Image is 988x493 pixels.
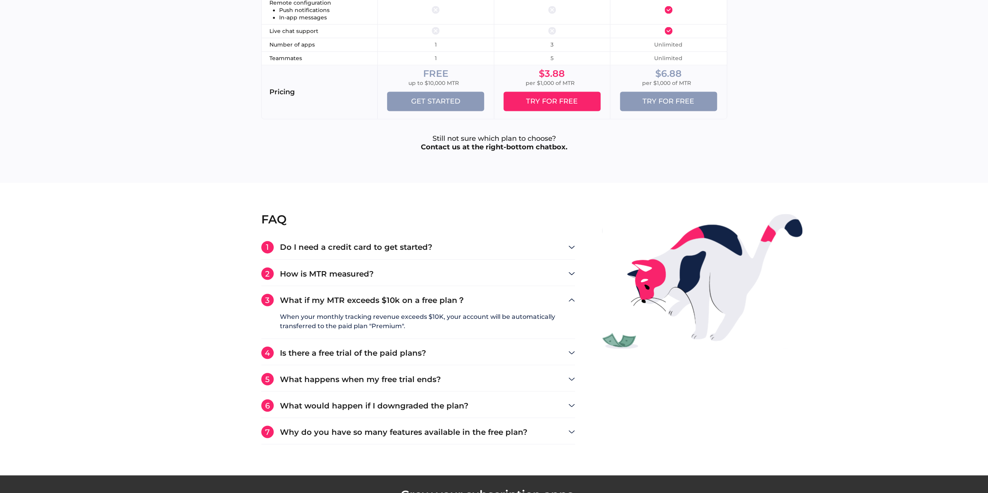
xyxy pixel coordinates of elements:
div: 6 [261,399,274,412]
h3: What if my MTR exceeds $10k on a free plan？ [280,296,568,304]
span: 3 [550,41,554,48]
h3: Why do you have so many features available in the free plan? [280,428,568,436]
strong: Contact us at the right-bottom chatbox. [421,143,568,151]
span: Live chat support [269,28,318,35]
p: Still not sure which plan to choose? [261,135,727,152]
span: per $1,000 of MTR [526,78,575,88]
h3: What happens when my free trial ends? [280,375,568,383]
img: muffinMoney [602,214,802,349]
div: 7 [261,426,274,438]
h2: FAQ [261,214,575,225]
span: Unlimited [654,55,682,62]
li: Push notifications [279,7,370,13]
q: When your monthly tracking revenue exceeds $10K, your account will be automatically transferred t... [261,312,575,338]
div: $3.88 [539,69,565,78]
span: Try for free [526,97,578,106]
div: 4 [261,346,274,359]
span: Unlimited [654,41,682,48]
h3: What would happen if I downgraded the plan? [280,401,568,409]
button: Try for free [620,92,717,111]
div: 2 [261,267,274,280]
th: Pricing [262,65,378,119]
span: Try for free [642,97,694,106]
div: 5 [261,373,274,385]
h3: How is MTR measured? [280,270,568,277]
span: 1 [435,55,437,62]
button: Get Started [387,92,484,111]
span: Get Started [411,97,460,106]
li: In-app messages [279,15,370,20]
span: Number of apps [269,41,315,48]
span: 5 [550,55,554,62]
button: Try for free [504,92,601,111]
div: $6.88 [655,69,682,78]
span: per $1,000 of MTR [642,78,691,88]
span: Teammates [269,55,302,62]
h3: Do I need a credit card to get started? [280,243,568,251]
span: 1 [435,41,437,48]
div: 1 [261,241,274,253]
h3: Is there a free trial of the paid plans? [280,349,568,356]
div: FREE [423,69,448,78]
span: up to $10,000 MTR [408,78,459,88]
div: 3 [261,294,274,306]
